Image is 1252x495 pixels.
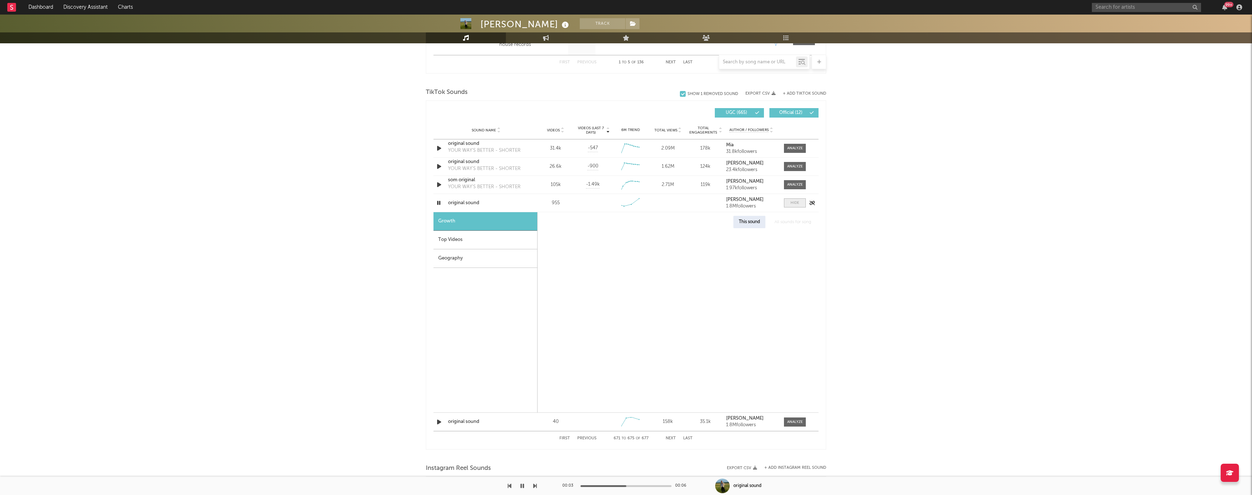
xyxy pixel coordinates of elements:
[757,466,826,470] div: + Add Instagram Reel Sound
[683,436,693,440] button: Last
[675,482,690,490] div: 00:06
[727,466,757,470] button: Export CSV
[426,88,468,97] span: TikTok Sounds
[622,437,626,440] span: to
[720,111,753,115] span: UGC ( 665 )
[448,140,524,147] a: original sound
[1092,3,1201,12] input: Search for artists
[726,204,777,209] div: 1.8M followers
[726,161,777,166] a: [PERSON_NAME]
[577,436,597,440] button: Previous
[783,92,826,96] button: + Add TikTok Sound
[666,436,676,440] button: Next
[539,181,572,189] div: 105k
[426,464,491,473] span: Instagram Reel Sounds
[1224,2,1233,7] div: 99 +
[769,216,817,228] div: All sounds for song
[433,231,537,249] div: Top Videos
[539,418,572,425] div: 40
[472,128,496,132] span: Sound Name
[614,127,647,133] div: 6M Trend
[448,158,524,166] a: original sound
[480,18,571,30] div: [PERSON_NAME]
[539,163,572,170] div: 26.6k
[539,145,572,152] div: 31.4k
[726,167,777,173] div: 23.4k followers
[769,108,819,118] button: Official(12)
[1222,4,1227,10] button: 99+
[433,212,537,231] div: Growth
[448,199,524,207] a: original sound
[689,418,722,425] div: 35.1k
[448,165,520,173] div: YOUR WAY'S BETTER - SHORTER
[726,179,777,184] a: [PERSON_NAME]
[651,418,685,425] div: 158k
[776,92,826,96] button: + Add TikTok Sound
[433,249,537,268] div: Geography
[726,149,777,154] div: 31.8k followers
[733,483,761,489] div: original sound
[715,108,764,118] button: UGC(665)
[636,437,640,440] span: of
[726,423,777,428] div: 1.8M followers
[774,111,808,115] span: Official ( 12 )
[559,436,570,440] button: First
[580,18,625,29] button: Track
[726,143,777,148] a: Mia
[726,197,764,202] strong: [PERSON_NAME]
[539,199,572,207] div: 955
[764,466,826,470] button: + Add Instagram Reel Sound
[689,163,722,170] div: 124k
[745,91,776,96] button: Export CSV
[448,418,524,425] a: original sound
[448,147,520,154] div: YOUR WAY'S BETTER - SHORTER
[611,434,651,443] div: 671 675 677
[562,482,577,490] div: 00:03
[448,177,524,184] a: som original
[729,128,769,132] span: Author / Followers
[576,126,606,135] span: Videos (last 7 days)
[733,216,765,228] div: This sound
[651,145,685,152] div: 2.09M
[587,163,598,170] span: -900
[689,126,718,135] span: Total Engagements
[726,143,734,147] strong: Mia
[726,161,764,166] strong: [PERSON_NAME]
[651,163,685,170] div: 1.62M
[719,59,796,65] input: Search by song name or URL
[689,145,722,152] div: 178k
[586,181,600,188] span: -1.49k
[448,183,520,191] div: YOUR WAY'S BETTER - SHORTER
[654,128,677,132] span: Total Views
[726,416,764,421] strong: [PERSON_NAME]
[547,128,560,132] span: Videos
[726,197,777,202] a: [PERSON_NAME]
[588,144,598,152] span: -547
[689,181,722,189] div: 119k
[726,179,764,184] strong: [PERSON_NAME]
[688,92,738,96] div: Show 1 Removed Sound
[651,181,685,189] div: 2.71M
[726,186,777,191] div: 1.97k followers
[726,416,777,421] a: [PERSON_NAME]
